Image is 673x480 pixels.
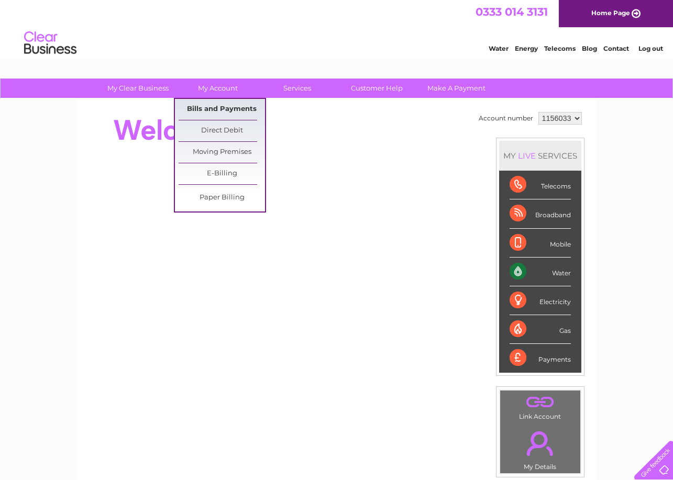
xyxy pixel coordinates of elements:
[179,120,265,141] a: Direct Debit
[24,27,77,59] img: logo.png
[510,286,571,315] div: Electricity
[503,425,578,462] a: .
[413,79,500,98] a: Make A Payment
[334,79,420,98] a: Customer Help
[476,109,536,127] td: Account number
[500,390,581,423] td: Link Account
[174,79,261,98] a: My Account
[510,258,571,286] div: Water
[179,163,265,184] a: E-Billing
[179,142,265,163] a: Moving Premises
[603,44,629,52] a: Contact
[516,151,538,161] div: LIVE
[476,5,548,18] a: 0333 014 3131
[179,99,265,120] a: Bills and Payments
[254,79,340,98] a: Services
[544,44,576,52] a: Telecoms
[489,44,509,52] a: Water
[503,393,578,411] a: .
[95,79,181,98] a: My Clear Business
[582,44,597,52] a: Blog
[510,199,571,228] div: Broadband
[510,315,571,344] div: Gas
[515,44,538,52] a: Energy
[500,422,581,474] td: My Details
[638,44,663,52] a: Log out
[90,6,584,51] div: Clear Business is a trading name of Verastar Limited (registered in [GEOGRAPHIC_DATA] No. 3667643...
[510,229,571,258] div: Mobile
[510,171,571,199] div: Telecoms
[499,141,581,171] div: MY SERVICES
[510,344,571,372] div: Payments
[179,187,265,208] a: Paper Billing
